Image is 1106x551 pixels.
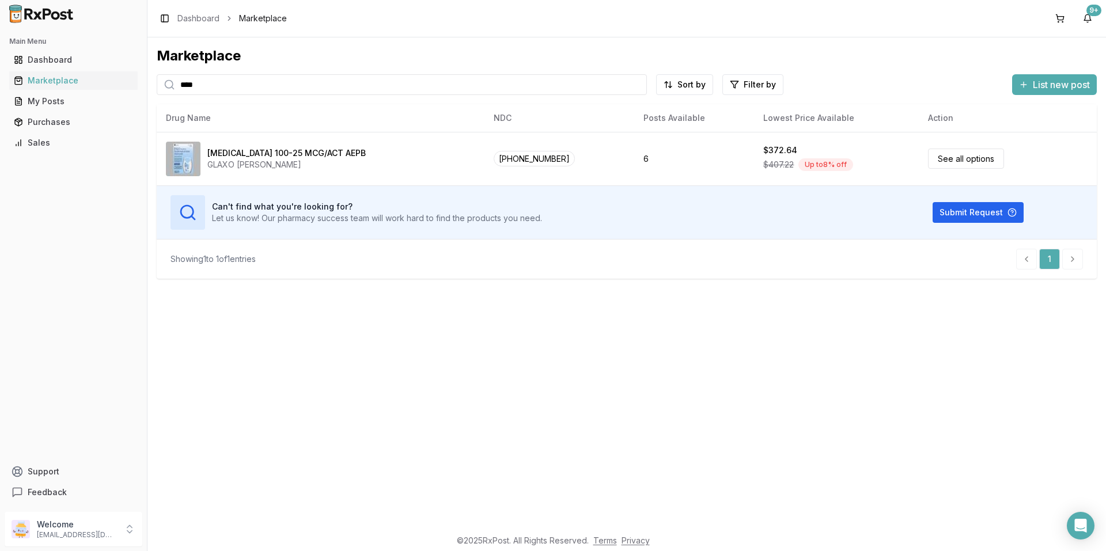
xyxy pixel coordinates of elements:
[1016,249,1083,269] nav: pagination
[239,13,287,24] span: Marketplace
[763,159,794,170] span: $407.22
[171,253,256,265] div: Showing 1 to 1 of 1 entries
[722,74,783,95] button: Filter by
[37,530,117,539] p: [EMAIL_ADDRESS][DOMAIN_NAME]
[157,104,484,132] th: Drug Name
[763,145,797,156] div: $372.64
[494,151,575,166] span: [PHONE_NUMBER]
[9,91,138,112] a: My Posts
[484,104,634,132] th: NDC
[166,142,200,176] img: Breo Ellipta 100-25 MCG/ACT AEPB
[207,147,366,159] div: [MEDICAL_DATA] 100-25 MCG/ACT AEPB
[1078,9,1097,28] button: 9+
[37,519,117,530] p: Welcome
[744,79,776,90] span: Filter by
[9,70,138,91] a: Marketplace
[14,137,133,149] div: Sales
[14,116,133,128] div: Purchases
[212,212,542,224] p: Let us know! Our pharmacy success team will work hard to find the products you need.
[933,202,1024,223] button: Submit Request
[1012,74,1097,95] button: List new post
[9,132,138,153] a: Sales
[5,461,142,482] button: Support
[5,71,142,90] button: Marketplace
[656,74,713,95] button: Sort by
[14,96,133,107] div: My Posts
[212,201,542,212] h3: Can't find what you're looking for?
[634,104,755,132] th: Posts Available
[14,54,133,66] div: Dashboard
[798,158,853,171] div: Up to 8 % off
[1039,249,1060,269] a: 1
[14,75,133,86] div: Marketplace
[593,535,617,545] a: Terms
[5,134,142,152] button: Sales
[1086,5,1101,16] div: 9+
[5,113,142,131] button: Purchases
[177,13,219,24] a: Dashboard
[5,482,142,503] button: Feedback
[928,149,1004,169] a: See all options
[177,13,287,24] nav: breadcrumb
[1033,78,1090,92] span: List new post
[754,104,918,132] th: Lowest Price Available
[28,487,67,498] span: Feedback
[207,159,366,170] div: GLAXO [PERSON_NAME]
[12,520,30,538] img: User avatar
[919,104,1097,132] th: Action
[9,112,138,132] a: Purchases
[5,51,142,69] button: Dashboard
[5,92,142,111] button: My Posts
[9,37,138,46] h2: Main Menu
[1012,80,1097,92] a: List new post
[5,5,78,23] img: RxPost Logo
[634,132,755,185] td: 6
[1067,512,1094,539] div: Open Intercom Messenger
[622,535,650,545] a: Privacy
[9,50,138,70] a: Dashboard
[677,79,706,90] span: Sort by
[157,47,1097,65] div: Marketplace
